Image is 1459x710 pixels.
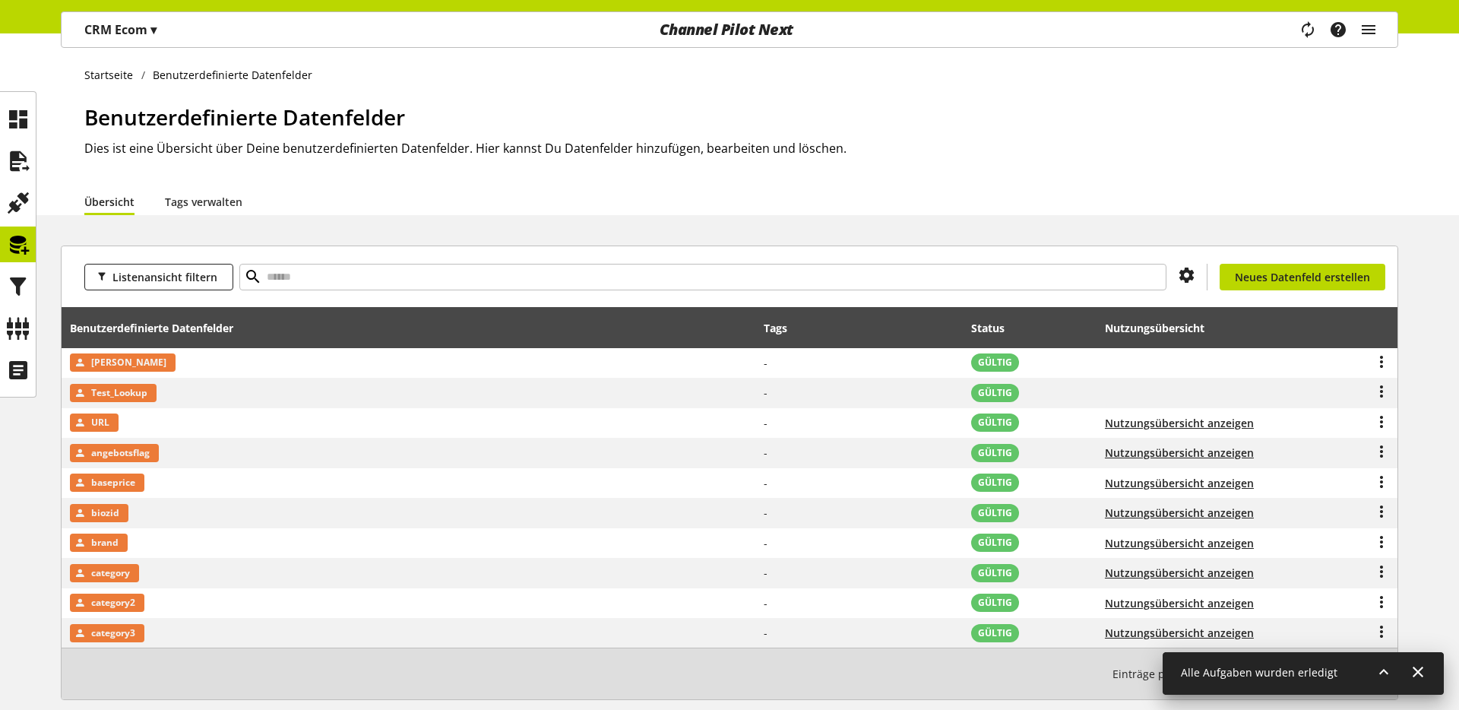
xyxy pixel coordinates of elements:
button: Nutzungsübersicht anzeigen [1105,595,1254,611]
button: Nutzungsübersicht anzeigen [1105,535,1254,551]
div: Nutzungsübersicht [1105,320,1220,336]
a: Startseite [84,67,141,83]
span: URL [91,414,109,432]
span: Neues Datenfeld erstellen [1235,269,1370,285]
span: GÜLTIG [978,566,1012,580]
span: category [91,564,130,582]
span: brand [91,534,119,552]
div: Status [971,320,1020,336]
span: GÜLTIG [978,356,1012,369]
span: GÜLTIG [978,626,1012,640]
div: Tags [764,320,787,336]
span: GÜLTIG [978,416,1012,429]
span: GÜLTIG [978,476,1012,490]
button: Nutzungsübersicht anzeigen [1105,505,1254,521]
span: GÜLTIG [978,536,1012,550]
span: - [764,536,767,550]
a: Tags verwalten [165,194,242,210]
span: GÜLTIG [978,386,1012,400]
button: Nutzungsübersicht anzeigen [1105,445,1254,461]
span: biozid [91,504,119,522]
span: - [764,506,767,520]
span: - [764,596,767,610]
a: Übersicht [84,194,135,210]
span: Einträge pro Seite [1112,666,1210,682]
span: GÜLTIG [978,506,1012,520]
div: Benutzerdefinierte Datenfelder [70,320,248,336]
button: Listenansicht filtern [84,264,233,290]
h2: Dies ist eine Übersicht über Deine benutzerdefinierten Datenfelder. Hier kannst Du Datenfelder hi... [84,139,1398,157]
span: ▾ [150,21,157,38]
p: CRM Ecom [84,21,157,39]
button: Nutzungsübersicht anzeigen [1105,625,1254,641]
span: category2 [91,594,135,612]
span: angebotsflag [91,444,150,462]
span: Benutzerdefinierte Datenfelder [84,103,405,132]
button: Nutzungsübersicht anzeigen [1105,565,1254,581]
span: Alle Aufgaben wurden erledigt [1181,665,1337,680]
span: - [764,566,767,580]
span: GÜLTIG [978,596,1012,610]
span: GÜLTIG [978,446,1012,460]
a: Neues Datenfeld erstellen [1220,264,1385,290]
span: - [764,416,767,430]
span: Kris Test [91,353,166,372]
span: - [764,626,767,640]
span: - [764,356,767,370]
nav: main navigation [61,11,1398,48]
span: Test_Lookup [91,384,147,402]
span: - [764,385,767,400]
small: 1-10 / 24 [1112,661,1307,687]
button: Nutzungsübersicht anzeigen [1105,475,1254,491]
button: Nutzungsübersicht anzeigen [1105,415,1254,431]
span: - [764,445,767,460]
span: Listenansicht filtern [112,269,217,285]
span: baseprice [91,474,135,492]
span: - [764,476,767,490]
span: category3 [91,624,135,642]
